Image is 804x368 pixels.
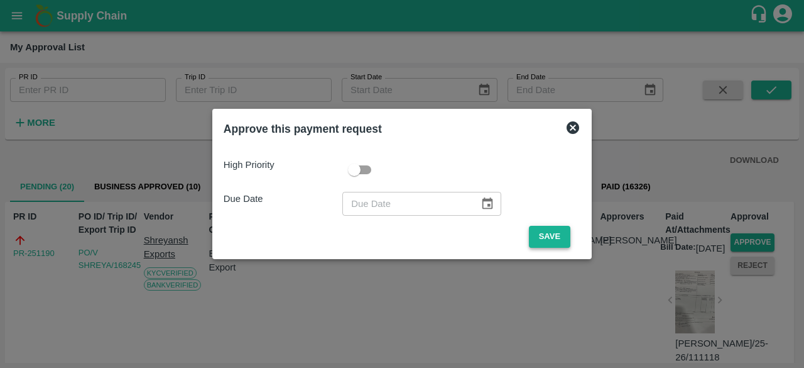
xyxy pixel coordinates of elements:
[342,192,470,216] input: Due Date
[224,123,382,135] b: Approve this payment request
[224,158,342,172] p: High Priority
[475,192,499,216] button: Choose date
[529,226,570,248] button: Save
[224,192,342,206] p: Due Date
